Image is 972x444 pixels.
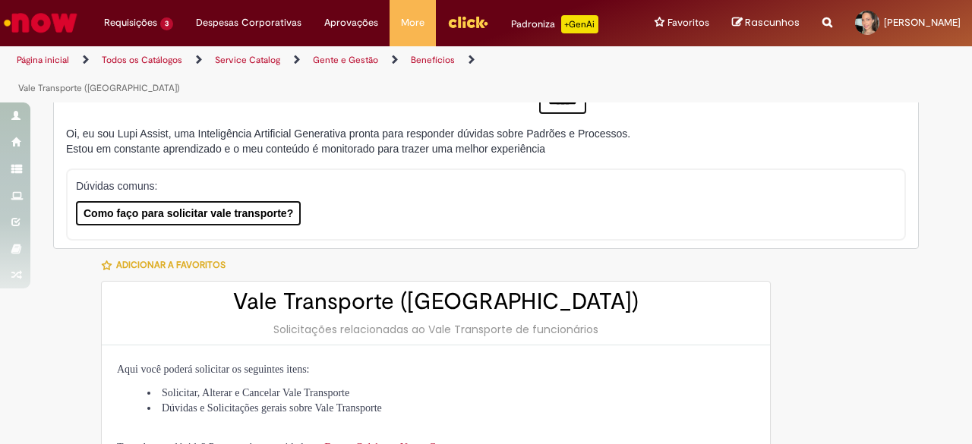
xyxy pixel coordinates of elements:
[667,15,709,30] span: Favoritos
[116,259,226,271] span: Adicionar a Favoritos
[313,54,378,66] a: Gente e Gestão
[11,46,636,102] ul: Trilhas de página
[511,15,598,33] div: Padroniza
[117,322,755,337] div: Solicitações relacionadas ao Vale Transporte de funcionários
[147,401,755,416] li: Dúvidas e Solicitações gerais sobre Vale Transporte
[411,54,455,66] a: Benefícios
[745,15,800,30] span: Rascunhos
[561,15,598,33] p: +GenAi
[104,15,157,30] span: Requisições
[732,16,800,30] a: Rascunhos
[196,15,301,30] span: Despesas Corporativas
[147,386,755,401] li: Solicitar, Alterar e Cancelar Vale Transporte
[117,364,310,375] span: Aqui você poderá solicitar os seguintes itens:
[324,15,378,30] span: Aprovações
[102,54,182,66] a: Todos os Catálogos
[2,8,80,38] img: ServiceNow
[18,82,180,94] a: Vale Transporte ([GEOGRAPHIC_DATA])
[160,17,173,30] span: 3
[447,11,488,33] img: click_logo_yellow_360x200.png
[117,289,755,314] h2: Vale Transporte ([GEOGRAPHIC_DATA])
[215,54,280,66] a: Service Catalog
[76,201,301,225] button: Como faço para solicitar vale transporte?
[17,54,69,66] a: Página inicial
[66,126,630,156] div: Oi, eu sou Lupi Assist, uma Inteligência Artificial Generativa pronta para responder dúvidas sobr...
[101,249,234,281] button: Adicionar a Favoritos
[401,15,424,30] span: More
[884,16,961,29] span: [PERSON_NAME]
[76,178,885,194] p: Dúvidas comuns:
